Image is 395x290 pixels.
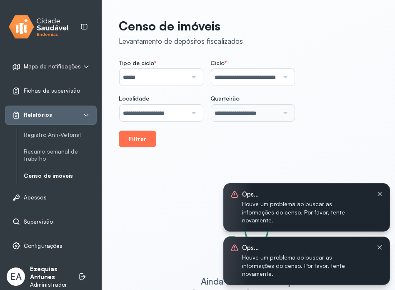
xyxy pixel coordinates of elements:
button: Filtrar [119,131,156,147]
span: Mapa de notificações [24,63,81,70]
a: Censo de imóveis [24,171,97,181]
span: EA [10,271,22,282]
span: Quarteirão [210,95,240,102]
a: Registro Anti-Vetorial [24,131,97,139]
a: Registro Anti-Vetorial [24,130,97,140]
span: Relatórios [24,111,52,119]
div: Levantamento de depósitos fiscalizados [119,37,243,45]
a: Resumo semanal de trabalho [24,146,97,164]
span: Supervisão [24,218,53,225]
span: Configurações [24,242,62,250]
span: Ciclo [210,59,227,67]
a: Fichas de supervisão [12,87,90,95]
span: Tipo de ciclo [119,59,156,67]
a: Supervisão [12,217,90,226]
p: Ezequias Antunes [30,265,70,281]
span: Ops... [242,190,363,198]
span: Acessos [24,194,47,201]
span: Localidade [119,95,149,102]
p: Administrador [30,281,70,288]
span: Houve um problema ao buscar as informações do censo. Por favor, tente novamente. [242,253,363,278]
span: Houve um problema ao buscar as informações do censo. Por favor, tente novamente. [242,200,363,224]
img: Imagem de estado vazio [223,219,275,262]
a: Censo de imóveis [24,172,97,179]
a: Acessos [12,193,90,202]
span: Ops... [242,244,363,252]
a: Configurações [12,242,90,250]
img: logo.svg [9,13,69,40]
p: Censo de imóveis [119,18,243,33]
span: Fichas de supervisão [24,87,80,94]
div: Ainda não há nada aqui [201,276,297,287]
a: Resumo semanal de trabalho [24,148,97,162]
